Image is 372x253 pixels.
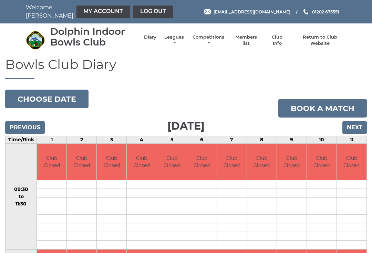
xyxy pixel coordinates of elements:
td: Club Closed [127,144,156,180]
td: 11 [337,136,366,144]
input: Next [342,121,367,134]
td: Club Closed [277,144,307,180]
img: Phone us [303,9,308,14]
a: Club Info [267,34,287,47]
td: 3 [97,136,127,144]
a: Members list [231,34,260,47]
td: Club Closed [67,144,96,180]
span: 01202 675551 [312,9,339,14]
div: Dolphin Indoor Bowls Club [50,26,137,48]
nav: Welcome, [PERSON_NAME]! [26,3,153,20]
td: 2 [67,136,97,144]
a: Log out [133,6,173,18]
td: 10 [307,136,337,144]
img: Email [204,9,211,14]
td: 8 [247,136,277,144]
input: Previous [5,121,45,134]
td: 7 [217,136,247,144]
a: Book a match [278,99,367,118]
button: Choose date [5,90,89,108]
span: [EMAIL_ADDRESS][DOMAIN_NAME] [214,9,290,14]
td: Club Closed [97,144,126,180]
td: Club Closed [217,144,247,180]
td: Club Closed [247,144,277,180]
td: 1 [37,136,67,144]
a: Phone us 01202 675551 [302,9,339,15]
td: 6 [187,136,217,144]
td: Time/Rink [6,136,37,144]
td: Club Closed [37,144,66,180]
td: Club Closed [337,144,366,180]
a: Return to Club Website [294,34,346,47]
td: Club Closed [307,144,337,180]
td: 4 [127,136,157,144]
td: Club Closed [157,144,187,180]
td: 09:30 to 11:30 [6,144,37,250]
td: 5 [157,136,187,144]
a: Email [EMAIL_ADDRESS][DOMAIN_NAME] [204,9,290,15]
td: 9 [277,136,307,144]
img: Dolphin Indoor Bowls Club [26,31,45,50]
a: Leagues [163,34,185,47]
a: Competitions [192,34,225,47]
h1: Bowls Club Diary [5,57,367,80]
a: My Account [76,6,130,18]
td: Club Closed [187,144,217,180]
a: Diary [144,34,156,40]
